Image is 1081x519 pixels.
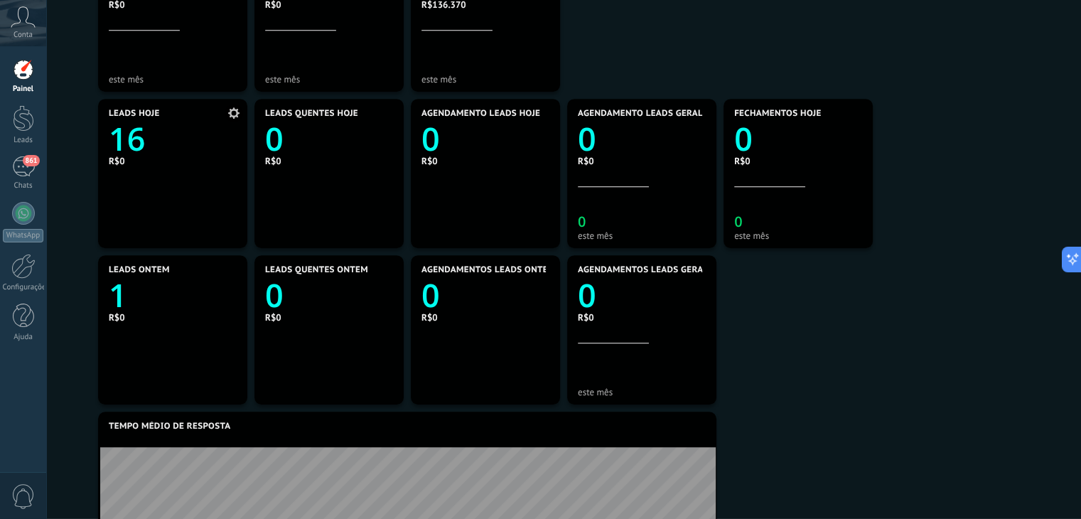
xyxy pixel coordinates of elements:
[421,265,556,275] span: Agendamentos Leads Ontem
[3,229,43,242] div: WhatsApp
[3,136,44,145] div: Leads
[3,181,44,191] div: Chats
[265,274,284,317] text: 0
[265,117,393,161] a: 0
[734,117,753,161] text: 0
[265,155,393,167] div: R$0
[265,109,358,119] span: Leads Quentes Hoje
[734,109,821,119] span: Fechamentos Hoje
[3,85,44,94] div: Painel
[421,155,549,167] div: R$0
[578,274,706,317] a: 0
[109,155,237,167] div: R$0
[578,311,706,323] div: R$0
[578,230,706,241] div: este mês
[421,117,549,161] a: 0
[734,117,862,161] a: 0
[421,274,549,317] a: 0
[109,274,127,317] text: 1
[578,109,703,119] span: Agendamento Leads Geral
[265,74,393,85] div: este mês
[421,311,549,323] div: R$0
[578,117,706,161] a: 0
[3,283,44,292] div: Configurações
[14,31,33,40] span: Conta
[734,212,742,231] text: 0
[578,387,706,397] div: este mês
[578,212,586,231] text: 0
[23,155,39,166] span: 861
[109,422,230,432] span: Tempo médio de resposta
[265,265,368,275] span: Leads Quentes Ontem
[109,274,237,317] a: 1
[265,311,393,323] div: R$0
[265,117,284,161] text: 0
[421,117,440,161] text: 0
[265,274,393,317] a: 0
[578,265,708,275] span: Agendamentos Leads Geral
[109,311,237,323] div: R$0
[578,117,596,161] text: 0
[734,230,862,241] div: este mês
[421,274,440,317] text: 0
[421,74,549,85] div: este mês
[421,109,540,119] span: Agendamento Leads Hoje
[109,117,145,161] text: 16
[3,333,44,342] div: Ajuda
[109,109,160,119] span: Leads Hoje
[109,265,170,275] span: Leads Ontem
[109,117,237,161] a: 16
[109,74,237,85] div: este mês
[578,155,706,167] div: R$0
[734,155,862,167] div: R$0
[578,274,596,317] text: 0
